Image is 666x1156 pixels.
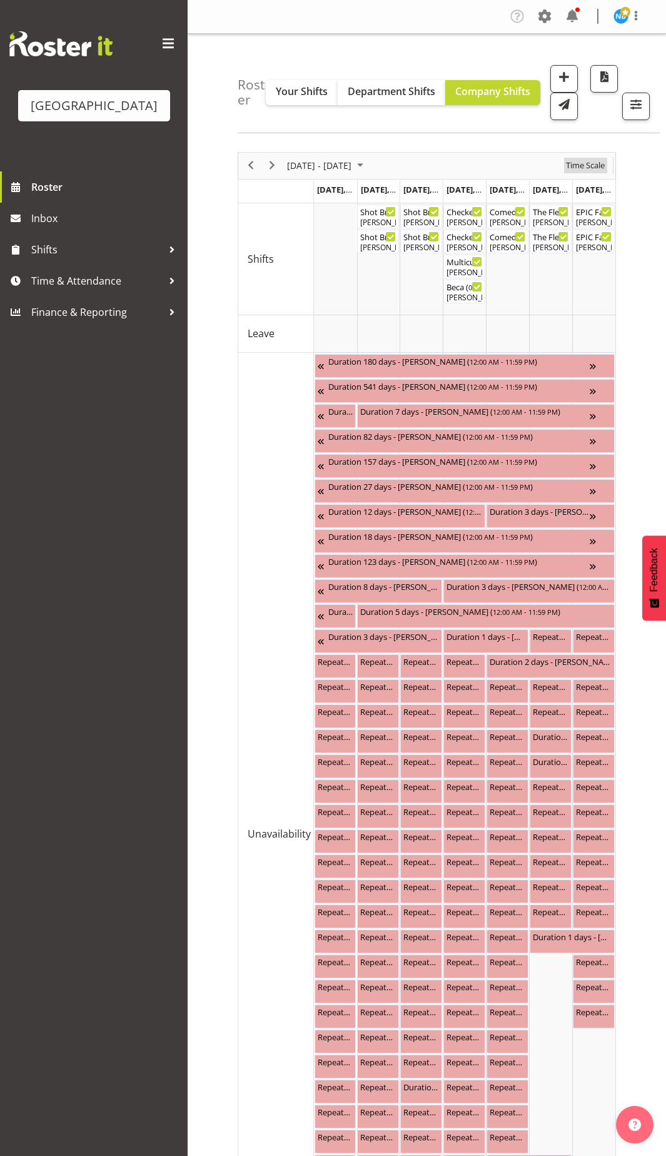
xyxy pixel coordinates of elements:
[573,704,615,728] div: Unavailability"s event - Repeats every sunday - Amy Duncanson Begin From Sunday, October 12, 2025...
[315,479,615,503] div: Unavailability"s event - Duration 27 days - Caro Richards Begin From Saturday, September 27, 2025...
[31,240,163,259] span: Shifts
[443,729,485,753] div: Unavailability"s event - Repeats every monday, tuesday, wednesday, thursday, friday - Jody Smart ...
[400,930,442,953] div: Unavailability"s event - Repeats every monday, tuesday, thursday, friday, wednesday - Bobby-Lea A...
[470,557,535,567] span: 12:00 AM - 11:59 PM
[533,780,568,793] div: Repeats every [DATE] - [PERSON_NAME] ( )
[470,457,535,467] span: 12:00 AM - 11:59 PM
[318,880,353,893] div: Repeats every [DATE], [DATE], [DATE], [DATE], [DATE] - [PERSON_NAME] ( )
[445,80,540,105] button: Company Shifts
[328,505,483,517] div: Duration 12 days - [PERSON_NAME] ( )
[240,153,261,179] div: previous period
[573,804,615,828] div: Unavailability"s event - Repeats every sunday - Kelly Shepherd Begin From Sunday, October 12, 202...
[455,84,530,98] span: Company Shifts
[261,153,283,179] div: next period
[573,729,615,753] div: Unavailability"s event - Repeats every monday, tuesday, wednesday, thursday, friday, saturday, su...
[573,829,615,853] div: Unavailability"s event - Repeats every sunday, saturday - Richard Freeman Begin From Sunday, Octo...
[443,255,485,278] div: Shifts"s event - Multicultural dinner event Begin From Thursday, October 9, 2025 at 4:00:00 PM GM...
[576,780,612,793] div: Repeats every [DATE] - [PERSON_NAME] ( )
[403,830,439,843] div: Repeats every [DATE], [DATE] - [PERSON_NAME] ( )
[490,955,525,968] div: Repeats every [DATE], [DATE], [DATE], [DATE], [DATE] - [PERSON_NAME] ( )
[447,205,482,218] div: Checker of the Year. FOHM Shift ( )
[357,804,399,828] div: Unavailability"s event - Repeats every monday, tuesday, wednesday, thursday, friday - Elea Hargre...
[328,605,353,617] div: Duration 2 days - [PERSON_NAME] ( )
[443,754,485,778] div: Unavailability"s event - Repeats every thursday - Aiddie Carnihan Begin From Thursday, October 9,...
[447,217,482,228] div: [PERSON_NAME]
[403,880,439,893] div: Repeats every [DATE] - [PERSON_NAME] ( )
[443,905,485,928] div: Unavailability"s event - Repeats every monday, tuesday, wednesday, thursday, friday - Alex Freema...
[315,679,356,703] div: Unavailability"s event - Repeats every monday, tuesday, saturday, sunday - Dion Stewart Begin Fro...
[533,205,568,218] div: The Fleetwood Mac Experience FOHM shift ( )
[490,905,525,918] div: Repeats every [DATE], [DATE], [DATE], [DATE], [DATE] - [PERSON_NAME] ( )
[576,755,612,768] div: Repeats every [DATE] - [PERSON_NAME] ( )
[360,205,396,218] div: Shot Bro. FOHM Shift ( )
[576,230,612,243] div: EPIC Families ( )
[318,930,353,943] div: Repeats every [DATE], [DATE], [DATE], [DATE], [DATE] - [PERSON_NAME] ( )
[266,80,338,105] button: Your Shifts
[360,805,396,818] div: Repeats every [DATE], [DATE], [DATE], [DATE], [DATE] - [PERSON_NAME] ( )
[573,205,615,228] div: Shifts"s event - EPIC Families. FOHM Shift Begin From Sunday, October 12, 2025 at 12:15:00 PM GMT...
[447,267,482,278] div: [PERSON_NAME]
[565,158,606,173] span: Time Scale
[400,804,442,828] div: Unavailability"s event - Repeats every monday, tuesday, wednesday, thursday, friday - Davey Van G...
[613,9,628,24] img: nicoel-boschman11219.jpg
[328,355,590,367] div: Duration 180 days - [PERSON_NAME] ( )
[576,242,612,253] div: [PERSON_NAME], [PERSON_NAME], [PERSON_NAME], [PERSON_NAME], [PERSON_NAME], [PERSON_NAME]
[318,655,353,667] div: Repeats every [DATE] - [PERSON_NAME] ( )
[315,754,356,778] div: Unavailability"s event - Repeats every monday, tuesday, friday - Aiddie Carnihan Begin From Monda...
[573,679,615,703] div: Unavailability"s event - Repeats every monday, tuesday, saturday, sunday - Dion Stewart Begin Fro...
[315,829,356,853] div: Unavailability"s event - Repeats every monday, tuesday, wednesday, thursday, friday - Elea Hargre...
[573,230,615,253] div: Shifts"s event - EPIC Families Begin From Sunday, October 12, 2025 at 1:00:00 PM GMT+13:00 Ends A...
[447,280,482,293] div: Beca ( )
[360,242,396,253] div: [PERSON_NAME], [PERSON_NAME], [PERSON_NAME]
[530,704,572,728] div: Unavailability"s event - Repeats every saturday - Michelle Bradbury Begin From Saturday, October ...
[533,242,568,253] div: [PERSON_NAME], [PERSON_NAME], [PERSON_NAME], [PERSON_NAME], [PERSON_NAME], [PERSON_NAME], [PERSON...
[443,280,485,303] div: Shifts"s event - Beca Begin From Thursday, October 9, 2025 at 4:00:00 PM GMT+13:00 Ends At Thursd...
[530,779,572,803] div: Unavailability"s event - Repeats every saturday - Hanna Peters Begin From Saturday, October 11, 2...
[315,880,356,903] div: Unavailability"s event - Repeats every monday, tuesday, wednesday, thursday, friday - Lydia Noble...
[576,830,612,843] div: Repeats every [DATE], [DATE] - [PERSON_NAME] ( )
[533,680,568,692] div: Repeats every [DATE], [DATE], [DATE], [DATE], [DATE], [DATE], [DATE] - [PERSON_NAME] ( )
[357,779,399,803] div: Unavailability"s event - Repeats every monday, tuesday, friday - Max Allan Begin From Tuesday, Oc...
[447,230,482,243] div: Checker of the Year ( )
[403,230,439,243] div: Shot Bro. [GEOGRAPHIC_DATA]. (No Bar) ( )
[328,480,590,492] div: Duration 27 days - [PERSON_NAME] ( )
[576,855,612,868] div: Repeats every [DATE] - [PERSON_NAME] ( )
[403,217,439,228] div: [PERSON_NAME]
[443,880,485,903] div: Unavailability"s event - Repeats every monday, tuesday, wednesday, thursday, friday - Lydia Noble...
[487,854,528,878] div: Unavailability"s event - Repeats every monday, tuesday, wednesday, thursday, friday - Lydia Noble...
[447,580,612,592] div: Duration 3 days - [PERSON_NAME] ( )
[338,80,445,105] button: Department Shifts
[360,730,396,743] div: Repeats every [DATE] - [PERSON_NAME] ( )
[318,955,353,968] div: Repeats every [DATE], [DATE], [DATE], [DATE], [DATE] - [PERSON_NAME] Awhina [PERSON_NAME] ( )
[579,582,644,592] span: 12:00 AM - 11:59 PM
[487,654,615,678] div: Unavailability"s event - Duration 2 days - Ciska Vogelzang Begin From Friday, October 10, 2025 at...
[443,854,485,878] div: Unavailability"s event - Repeats every thursday - Kelly Shepherd Begin From Thursday, October 9, ...
[533,855,568,868] div: Repeats every [DATE], [DATE], [DATE], [DATE], [DATE], [DATE] - [PERSON_NAME] ( )
[443,779,485,803] div: Unavailability"s event - Repeats every monday, tuesday, wednesday, thursday, friday - Elea Hargre...
[487,779,528,803] div: Unavailability"s event - Repeats every monday, tuesday, friday - Max Allan Begin From Friday, Oct...
[443,654,485,678] div: Unavailability"s event - Repeats every monday, tuesday, wednesday, thursday, friday, saturday, su...
[357,205,399,228] div: Shifts"s event - Shot Bro. FOHM Shift Begin From Tuesday, October 7, 2025 at 5:30:00 PM GMT+13:00...
[447,830,482,843] div: Repeats every [DATE] - [PERSON_NAME] ( )
[318,705,353,717] div: Repeats every [DATE], [DATE], [DATE], [DATE], [DATE], [DATE], [DATE] - [PERSON_NAME] ( )
[573,955,615,978] div: Unavailability"s event - Repeats every monday, tuesday, wednesday, thursday, friday, saturday, su...
[447,780,482,793] div: Repeats every [DATE], [DATE], [DATE], [DATE], [DATE] - [PERSON_NAME] ( )
[487,829,528,853] div: Unavailability"s event - Repeats every monday, tuesday, wednesday, thursday, friday - Davey Van G...
[493,407,558,417] span: 12:00 AM - 11:59 PM
[315,704,356,728] div: Unavailability"s event - Repeats every monday, tuesday, wednesday, thursday, friday, saturday, su...
[530,905,572,928] div: Unavailability"s event - Repeats every saturday, sunday - Katherine Madill Begin From Saturday, O...
[360,230,396,243] div: Shot Bro. [GEOGRAPHIC_DATA]. (No Bar) ( )
[470,382,535,392] span: 12:00 AM - 11:59 PM
[360,705,396,717] div: Repeats every [DATE], [DATE], [DATE] - [PERSON_NAME] ( )
[357,679,399,703] div: Unavailability"s event - Repeats every monday, tuesday, wednesday, thursday, friday, saturday, su...
[487,905,528,928] div: Unavailability"s event - Repeats every monday, tuesday, wednesday, thursday, friday - Alex Freema...
[403,655,439,667] div: Repeats every [DATE], [DATE], [DATE], [DATE], [DATE], [DATE], [DATE] - [PERSON_NAME] ( )
[576,205,612,218] div: EPIC Families. FOHM Shift ( )
[447,730,482,743] div: Repeats every [DATE], [DATE], [DATE], [DATE], [DATE] - [PERSON_NAME] ( )
[357,955,399,978] div: Unavailability"s event - Repeats every monday, tuesday, thursday, friday, wednesday - Bobby-Lea A...
[447,955,482,968] div: Repeats every [DATE], [DATE], [DATE], [DATE], [DATE] - [PERSON_NAME] ( )
[443,205,485,228] div: Shifts"s event - Checker of the Year. FOHM Shift Begin From Thursday, October 9, 2025 at 3:00:00 ...
[31,271,163,290] span: Time & Attendance
[443,829,485,853] div: Unavailability"s event - Repeats every thursday - Skye Colonna Begin From Thursday, October 9, 20...
[400,955,442,978] div: Unavailability"s event - Repeats every monday, tuesday, wednesday, thursday, friday - Amy Duncans...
